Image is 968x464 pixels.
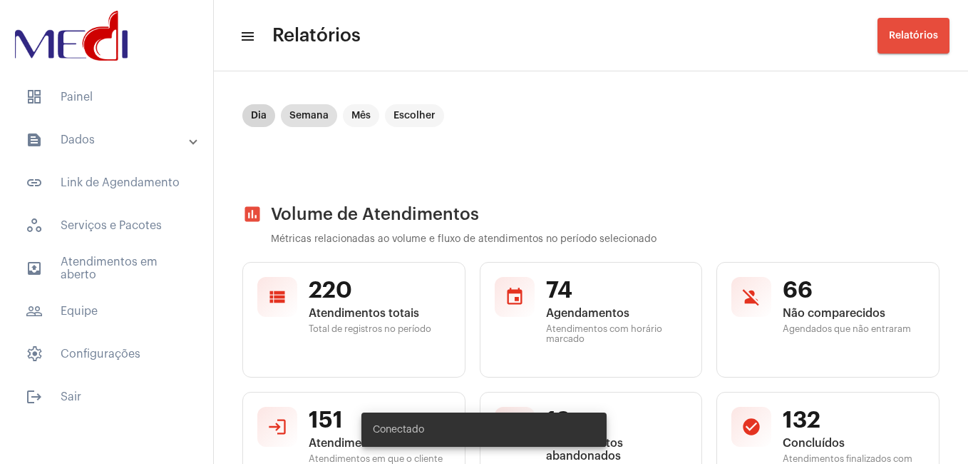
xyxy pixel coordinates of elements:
mat-icon: assessment [242,204,262,224]
span: Equipe [14,294,199,328]
mat-chip: Dia [242,104,275,127]
span: Relatórios [889,31,938,41]
span: Relatórios [272,24,361,47]
mat-icon: sidenav icon [26,131,43,148]
span: Não comparecidos [783,307,925,320]
span: Atendimentos recebidos [309,437,450,450]
span: Configurações [14,337,199,371]
span: Concluídos [783,437,925,450]
span: Atendimentos em aberto [14,251,199,286]
span: Agendados que não entraram [783,324,925,334]
span: Link de Agendamento [14,166,199,200]
mat-icon: login [267,417,287,437]
p: Métricas relacionadas ao volume e fluxo de atendimentos no período selecionado [271,234,939,245]
mat-icon: sidenav icon [26,260,43,277]
h2: Volume de Atendimentos [242,204,939,224]
span: 74 [546,277,688,304]
span: Conectado [373,423,424,437]
span: 151 [309,407,450,434]
span: Total de registros no período [309,324,450,334]
span: 220 [309,277,450,304]
span: Painel [14,80,199,114]
span: sidenav icon [26,346,43,363]
mat-icon: check_circle [741,417,761,437]
mat-icon: person_off [741,287,761,307]
span: sidenav icon [26,89,43,106]
mat-icon: sidenav icon [240,28,254,45]
mat-icon: view_list [267,287,287,307]
span: Sair [14,380,199,414]
mat-chip: Semana [281,104,337,127]
img: d3a1b5fa-500b-b90f-5a1c-719c20e9830b.png [11,7,131,64]
mat-icon: sidenav icon [26,174,43,191]
mat-icon: event [505,287,525,307]
mat-chip: Escolher [385,104,444,127]
button: Relatórios [877,18,949,54]
span: Atendimentos totais [309,307,450,320]
span: sidenav icon [26,217,43,234]
mat-icon: sidenav icon [26,303,43,320]
span: Agendamentos [546,307,688,320]
span: Atendimentos com horário marcado [546,324,688,344]
span: Serviços e Pacotes [14,208,199,243]
mat-expansion-panel-header: sidenav iconDados [9,123,213,157]
mat-icon: sidenav icon [26,388,43,405]
span: 66 [783,277,925,304]
mat-panel-title: Dados [26,131,190,148]
mat-chip: Mês [343,104,379,127]
span: 132 [783,407,925,434]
